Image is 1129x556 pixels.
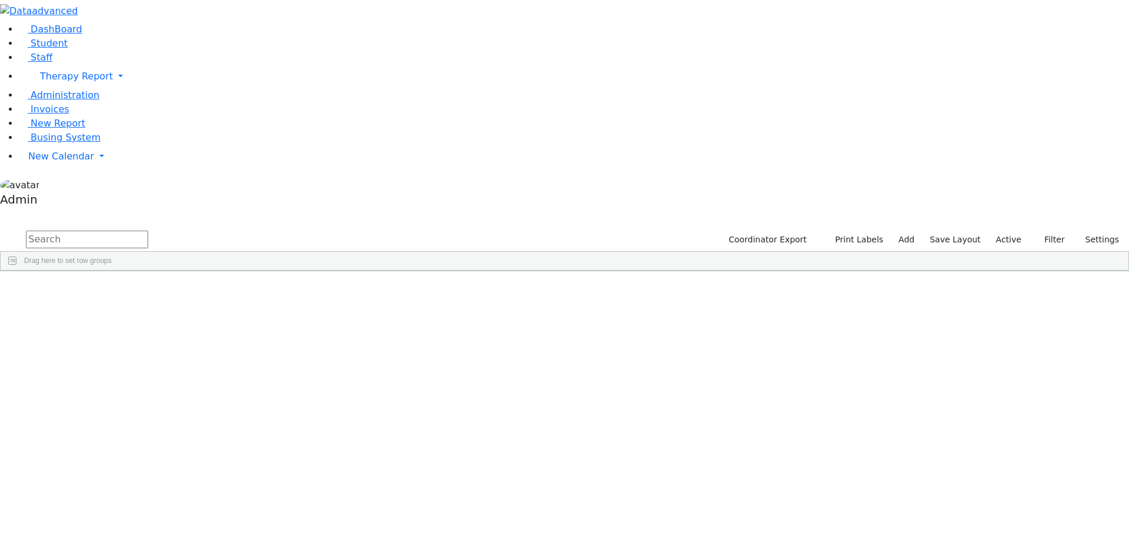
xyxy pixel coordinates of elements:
button: Print Labels [821,231,888,249]
span: DashBoard [31,24,82,35]
span: Drag here to set row groups [24,257,112,265]
button: Filter [1029,231,1070,249]
span: Invoices [31,104,69,115]
a: New Calendar [19,145,1129,168]
input: Search [26,231,148,248]
a: Student [19,38,68,49]
a: Therapy Report [19,65,1129,88]
a: Staff [19,52,52,63]
a: Invoices [19,104,69,115]
span: Administration [31,89,99,101]
span: New Calendar [28,151,94,162]
label: Active [991,231,1027,249]
a: Add [893,231,920,249]
span: Busing System [31,132,101,143]
a: New Report [19,118,85,129]
span: New Report [31,118,85,129]
a: DashBoard [19,24,82,35]
button: Coordinator Export [721,231,812,249]
span: Staff [31,52,52,63]
span: Therapy Report [40,71,113,82]
a: Busing System [19,132,101,143]
span: Student [31,38,68,49]
a: Administration [19,89,99,101]
button: Settings [1070,231,1124,249]
button: Save Layout [924,231,986,249]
